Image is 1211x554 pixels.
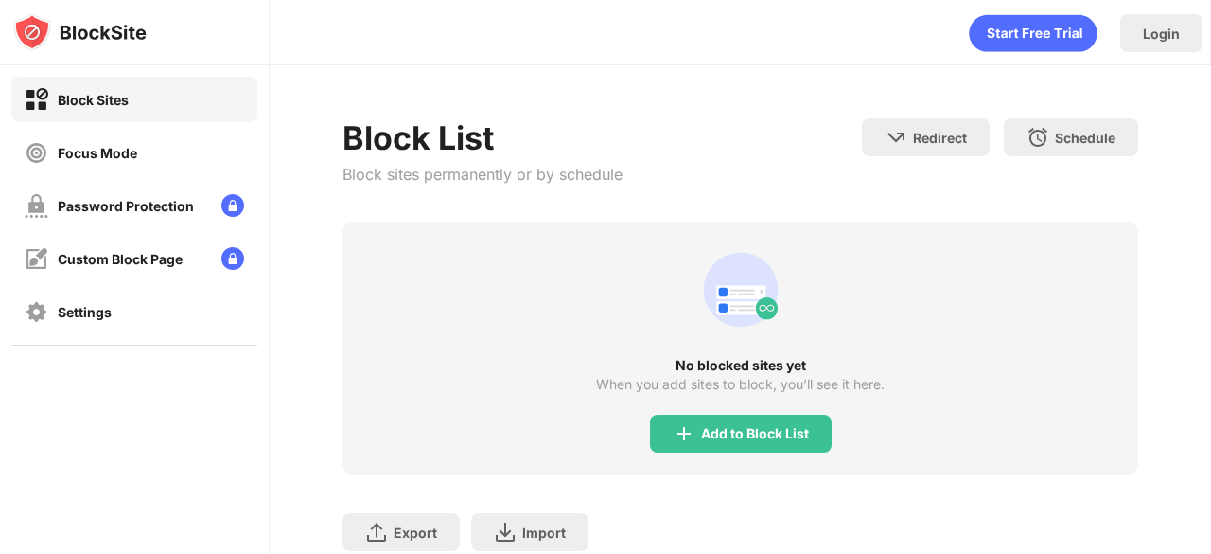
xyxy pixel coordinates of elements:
[1055,130,1115,146] div: Schedule
[13,13,147,51] img: logo-blocksite.svg
[221,247,244,270] img: lock-menu.svg
[58,92,129,108] div: Block Sites
[221,194,244,217] img: lock-menu.svg
[394,525,437,541] div: Export
[342,358,1138,373] div: No blocked sites yet
[58,304,112,320] div: Settings
[25,194,48,218] img: password-protection-off.svg
[596,377,885,392] div: When you add sites to block, you’ll see it here.
[1143,26,1180,42] div: Login
[58,251,183,267] div: Custom Block Page
[25,247,48,271] img: customize-block-page-off.svg
[701,426,809,441] div: Add to Block List
[58,198,194,214] div: Password Protection
[342,118,623,157] div: Block List
[522,525,566,541] div: Import
[25,141,48,165] img: focus-off.svg
[695,244,786,335] div: animation
[969,14,1097,52] div: animation
[913,130,967,146] div: Redirect
[25,300,48,324] img: settings-off.svg
[58,145,137,161] div: Focus Mode
[342,165,623,184] div: Block sites permanently or by schedule
[25,88,48,112] img: block-on.svg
